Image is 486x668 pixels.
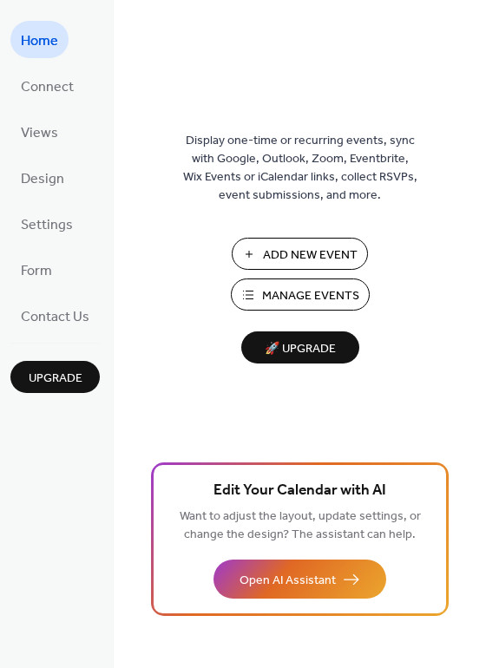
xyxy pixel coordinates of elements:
[180,505,421,547] span: Want to adjust the layout, update settings, or change the design? The assistant can help.
[213,560,386,599] button: Open AI Assistant
[262,287,359,305] span: Manage Events
[232,238,368,270] button: Add New Event
[252,337,349,361] span: 🚀 Upgrade
[241,331,359,363] button: 🚀 Upgrade
[21,28,58,55] span: Home
[21,166,64,193] span: Design
[231,278,370,311] button: Manage Events
[10,113,69,150] a: Views
[10,251,62,288] a: Form
[21,258,52,285] span: Form
[183,132,417,205] span: Display one-time or recurring events, sync with Google, Outlook, Zoom, Eventbrite, Wix Events or ...
[21,120,58,147] span: Views
[21,304,89,331] span: Contact Us
[10,67,84,104] a: Connect
[21,212,73,239] span: Settings
[10,297,100,334] a: Contact Us
[213,479,386,503] span: Edit Your Calendar with AI
[10,361,100,393] button: Upgrade
[263,246,358,265] span: Add New Event
[21,74,74,101] span: Connect
[10,205,83,242] a: Settings
[29,370,82,388] span: Upgrade
[10,21,69,58] a: Home
[10,159,75,196] a: Design
[240,572,336,590] span: Open AI Assistant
